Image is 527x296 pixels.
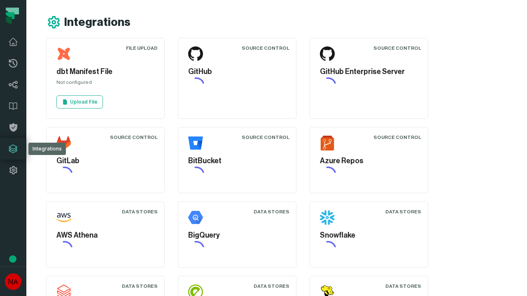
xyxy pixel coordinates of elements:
img: GitHub [188,46,203,61]
a: Upload File [56,95,103,109]
img: Azure Repos [320,136,335,150]
div: Data Stores [254,283,289,289]
img: BitBucket [188,136,203,150]
div: File Upload [126,45,158,51]
h5: GitLab [56,155,154,166]
h5: GitHub [188,66,286,77]
div: Data Stores [385,208,421,215]
div: Integrations [28,143,66,155]
div: Data Stores [385,283,421,289]
img: AWS Athena [56,210,71,225]
h5: GitHub Enterprise Server [320,66,418,77]
div: Data Stores [122,208,158,215]
img: GitHub Enterprise Server [320,46,335,61]
div: Not configured [56,79,154,89]
div: Data Stores [254,208,289,215]
h1: Integrations [64,15,131,30]
h5: BitBucket [188,155,286,166]
img: dbt Manifest File [56,46,71,61]
img: Snowflake [320,210,335,225]
div: Source Control [242,45,289,51]
h5: AWS Athena [56,230,154,241]
h5: dbt Manifest File [56,66,154,77]
div: Source Control [110,134,158,141]
div: Source Control [242,134,289,141]
img: avatar of No Repos Account [5,273,21,290]
div: Source Control [373,134,421,141]
h5: Azure Repos [320,155,418,166]
h5: Snowflake [320,230,418,241]
div: Data Stores [122,283,158,289]
div: Source Control [373,45,421,51]
img: GitLab [56,136,71,150]
img: BigQuery [188,210,203,225]
div: Tooltip anchor [9,255,16,263]
h5: BigQuery [188,230,286,241]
